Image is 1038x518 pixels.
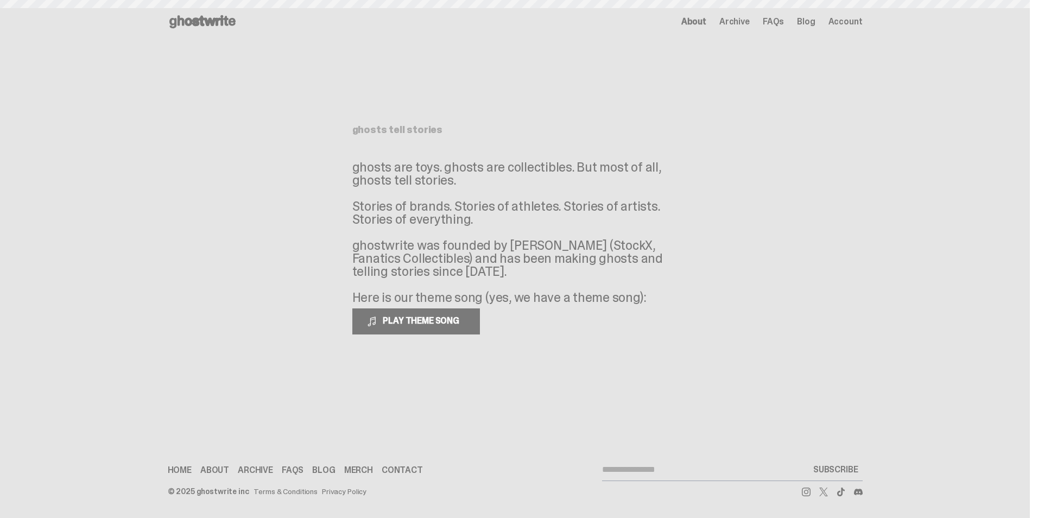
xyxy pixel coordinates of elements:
[322,488,366,495] a: Privacy Policy
[312,466,335,475] a: Blog
[763,17,784,26] a: FAQs
[238,466,273,475] a: Archive
[352,125,678,135] h1: ghosts tell stories
[352,161,678,304] p: ghosts are toys. ghosts are collectibles. But most of all, ghosts tell stories. Stories of brands...
[344,466,373,475] a: Merch
[254,488,318,495] a: Terms & Conditions
[168,466,192,475] a: Home
[681,17,706,26] a: About
[352,308,480,334] button: PLAY THEME SONG
[382,466,423,475] a: Contact
[809,459,863,481] button: SUBSCRIBE
[719,17,750,26] a: Archive
[168,488,249,495] div: © 2025 ghostwrite inc
[797,17,815,26] a: Blog
[282,466,303,475] a: FAQs
[378,315,466,326] span: PLAY THEME SONG
[200,466,229,475] a: About
[828,17,863,26] a: Account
